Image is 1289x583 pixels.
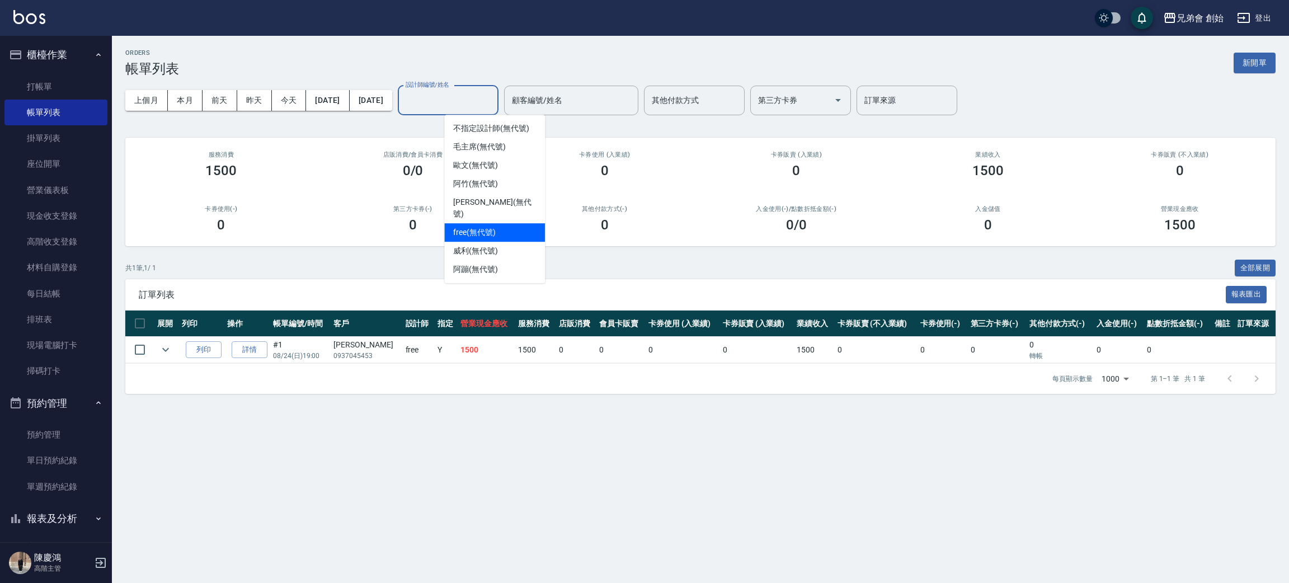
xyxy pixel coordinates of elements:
th: 客戶 [331,311,402,337]
h3: 0 [409,217,417,233]
th: 點數折抵金額(-) [1144,311,1212,337]
button: 櫃檯作業 [4,40,107,69]
button: save [1131,7,1153,29]
button: 報表及分析 [4,504,107,533]
button: 預約管理 [4,389,107,418]
h3: 0 [217,217,225,233]
p: 高階主管 [34,563,91,573]
td: 0 [835,337,918,363]
span: [PERSON_NAME] (無代號) [453,196,536,220]
a: 帳單列表 [4,100,107,125]
td: 0 [1144,337,1212,363]
span: 歐文 (無代號) [453,159,498,171]
th: 服務消費 [515,311,556,337]
button: 上個月 [125,90,168,111]
a: 高階收支登錄 [4,229,107,255]
h2: 卡券使用(-) [139,205,304,213]
td: #1 [270,337,331,363]
h3: 0 /0 [786,217,807,233]
p: 轉帳 [1029,351,1092,361]
h2: 入金儲值 [906,205,1071,213]
span: 威利 (無代號) [453,245,498,257]
th: 卡券使用(-) [918,311,968,337]
span: 阿竹 (無代號) [453,178,498,190]
th: 設計師 [403,311,435,337]
th: 店販消費 [556,311,596,337]
th: 卡券使用 (入業績) [646,311,720,337]
a: 單日預約紀錄 [4,448,107,473]
p: 08/24 (日) 19:00 [273,351,328,361]
a: 詳情 [232,341,267,359]
h5: 陳慶鴻 [34,552,91,563]
p: 共 1 筆, 1 / 1 [125,263,156,273]
div: 1000 [1097,364,1133,394]
label: 設計師編號/姓名 [406,81,449,89]
td: 0 [596,337,646,363]
a: 預約管理 [4,422,107,448]
button: 客戶管理 [4,533,107,562]
h3: 1500 [972,163,1004,178]
th: 會員卡販賣 [596,311,646,337]
th: 訂單來源 [1235,311,1276,337]
h2: 店販消費 /會員卡消費 [331,151,496,158]
a: 每日結帳 [4,281,107,307]
td: 0 [1027,337,1094,363]
h3: 0 [601,217,609,233]
h3: 0 [601,163,609,178]
div: 兄弟會 創始 [1177,11,1224,25]
h3: 1500 [205,163,237,178]
button: 報表匯出 [1226,286,1267,303]
td: Y [435,337,458,363]
button: 昨天 [237,90,272,111]
th: 展開 [154,311,179,337]
td: 0 [968,337,1027,363]
span: 毛主席 (無代號) [453,141,506,153]
img: Logo [13,10,45,24]
th: 卡券販賣 (不入業績) [835,311,918,337]
button: 今天 [272,90,307,111]
th: 帳單編號/時間 [270,311,331,337]
h2: 入金使用(-) /點數折抵金額(-) [714,205,879,213]
td: 0 [646,337,720,363]
th: 業績收入 [794,311,834,337]
button: 前天 [203,90,237,111]
h2: 卡券販賣 (入業績) [714,151,879,158]
a: 報表匯出 [1226,289,1267,299]
h3: 0/0 [403,163,424,178]
img: Person [9,552,31,574]
a: 打帳單 [4,74,107,100]
th: 列印 [179,311,224,337]
td: 0 [720,337,794,363]
td: 1500 [515,337,556,363]
button: 兄弟會 創始 [1159,7,1228,30]
td: 1500 [458,337,515,363]
a: 營業儀表板 [4,177,107,203]
th: 操作 [224,311,270,337]
button: [DATE] [350,90,392,111]
button: 登出 [1232,8,1276,29]
p: 0937045453 [333,351,399,361]
a: 單週預約紀錄 [4,474,107,500]
a: 現場電腦打卡 [4,332,107,358]
th: 卡券販賣 (入業績) [720,311,794,337]
h2: 業績收入 [906,151,1071,158]
span: 不指定設計師 (無代號) [453,123,529,134]
a: 現金收支登錄 [4,203,107,229]
a: 座位開單 [4,151,107,177]
h2: 營業現金應收 [1097,205,1262,213]
div: [PERSON_NAME] [333,339,399,351]
button: 全部展開 [1235,260,1276,277]
h2: 其他付款方式(-) [522,205,687,213]
th: 備註 [1212,311,1235,337]
span: free (無代號) [453,227,496,238]
a: 材料自購登錄 [4,255,107,280]
td: 0 [918,337,968,363]
th: 第三方卡券(-) [968,311,1027,337]
h2: 卡券販賣 (不入業績) [1097,151,1262,158]
h3: 0 [792,163,800,178]
td: free [403,337,435,363]
h3: 1500 [1164,217,1196,233]
h3: 帳單列表 [125,61,179,77]
span: 訂單列表 [139,289,1226,300]
h2: 第三方卡券(-) [331,205,496,213]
